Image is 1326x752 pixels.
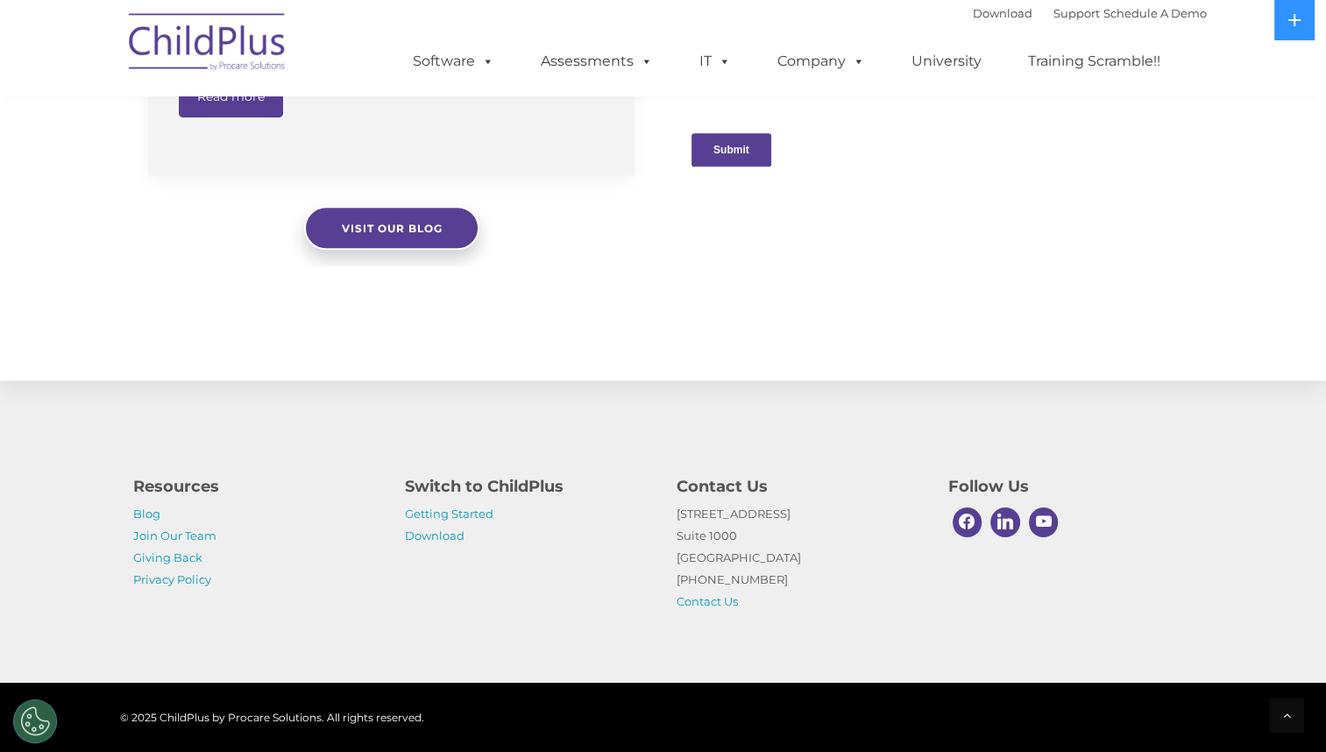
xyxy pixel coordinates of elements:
span: Last name [244,116,297,129]
a: Schedule A Demo [1103,6,1207,20]
a: Youtube [1025,503,1063,542]
a: Linkedin [986,503,1025,542]
a: Visit our blog [304,206,479,250]
a: Assessments [523,44,670,79]
h4: Contact Us [677,474,922,499]
span: Visit our blog [341,222,442,235]
p: [STREET_ADDRESS] Suite 1000 [GEOGRAPHIC_DATA] [PHONE_NUMBER] [677,503,922,613]
a: Contact Us [677,594,738,608]
span: Phone number [244,188,318,201]
a: Join Our Team [133,529,216,543]
h4: Follow Us [948,474,1194,499]
img: ChildPlus by Procare Solutions [120,1,295,89]
h4: Resources [133,474,379,499]
a: Software [395,44,512,79]
a: Privacy Policy [133,572,211,586]
a: Giving Back [133,550,202,564]
a: Blog [133,507,160,521]
a: University [894,44,999,79]
a: Getting Started [405,507,493,521]
font: | [973,6,1207,20]
a: Company [760,44,883,79]
h4: Switch to ChildPlus [405,474,650,499]
a: IT [682,44,748,79]
a: Download [405,529,464,543]
a: Download [973,6,1032,20]
a: Support [1053,6,1100,20]
a: Training Scramble!! [1010,44,1178,79]
a: Facebook [948,503,987,542]
span: © 2025 ChildPlus by Procare Solutions. All rights reserved. [120,711,424,724]
button: Cookies Settings [13,699,57,743]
